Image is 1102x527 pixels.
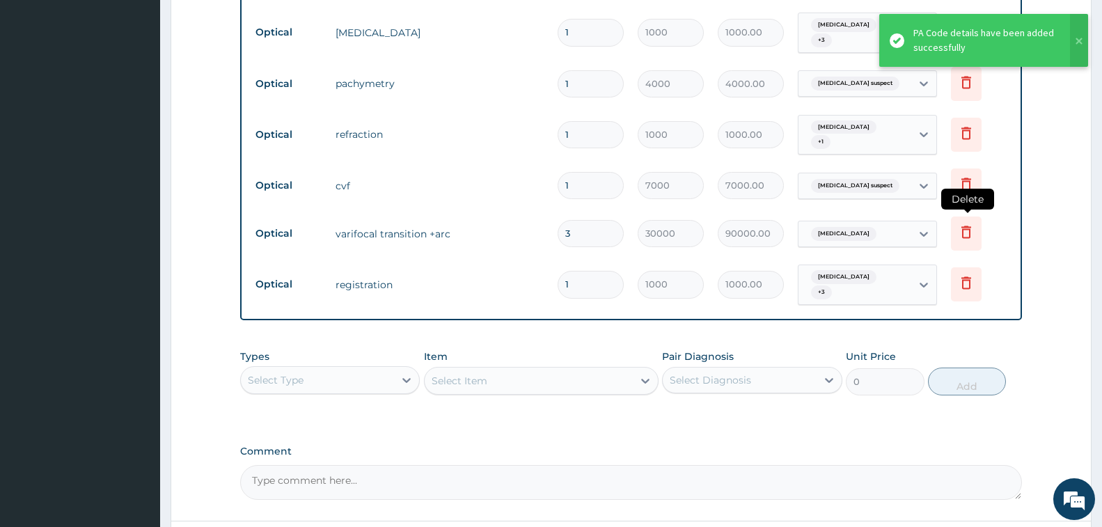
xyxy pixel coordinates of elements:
span: [MEDICAL_DATA] [811,270,876,284]
td: [MEDICAL_DATA] [329,19,551,47]
td: Optical [249,71,329,97]
td: pachymetry [329,70,551,97]
div: Select Type [248,373,304,387]
span: [MEDICAL_DATA] suspect [811,179,899,193]
td: Optical [249,272,329,297]
td: registration [329,271,551,299]
div: Select Diagnosis [670,373,751,387]
label: Types [240,351,269,363]
td: cvf [329,172,551,200]
span: We're online! [81,175,192,316]
span: + 1 [811,135,831,149]
td: varifocal transition +arc [329,220,551,248]
label: Pair Diagnosis [662,349,734,363]
td: Optical [249,221,329,246]
span: [MEDICAL_DATA] [811,227,876,241]
td: Optical [249,122,329,148]
td: refraction [329,120,551,148]
div: Minimize live chat window [228,7,262,40]
img: d_794563401_company_1708531726252_794563401 [26,70,56,104]
div: Chat with us now [72,78,234,96]
td: Optical [249,19,329,45]
span: Delete [941,189,994,210]
span: [MEDICAL_DATA] suspect [811,77,899,91]
label: Item [424,349,448,363]
td: Optical [249,173,329,198]
label: Unit Price [846,349,896,363]
textarea: Type your message and hit 'Enter' [7,380,265,429]
label: Comment [240,446,1022,457]
span: + 3 [811,33,832,47]
span: [MEDICAL_DATA] [811,18,876,32]
button: Add [928,368,1006,395]
span: [MEDICAL_DATA] [811,120,876,134]
div: PA Code details have been added successfully [913,26,1057,55]
span: + 3 [811,285,832,299]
